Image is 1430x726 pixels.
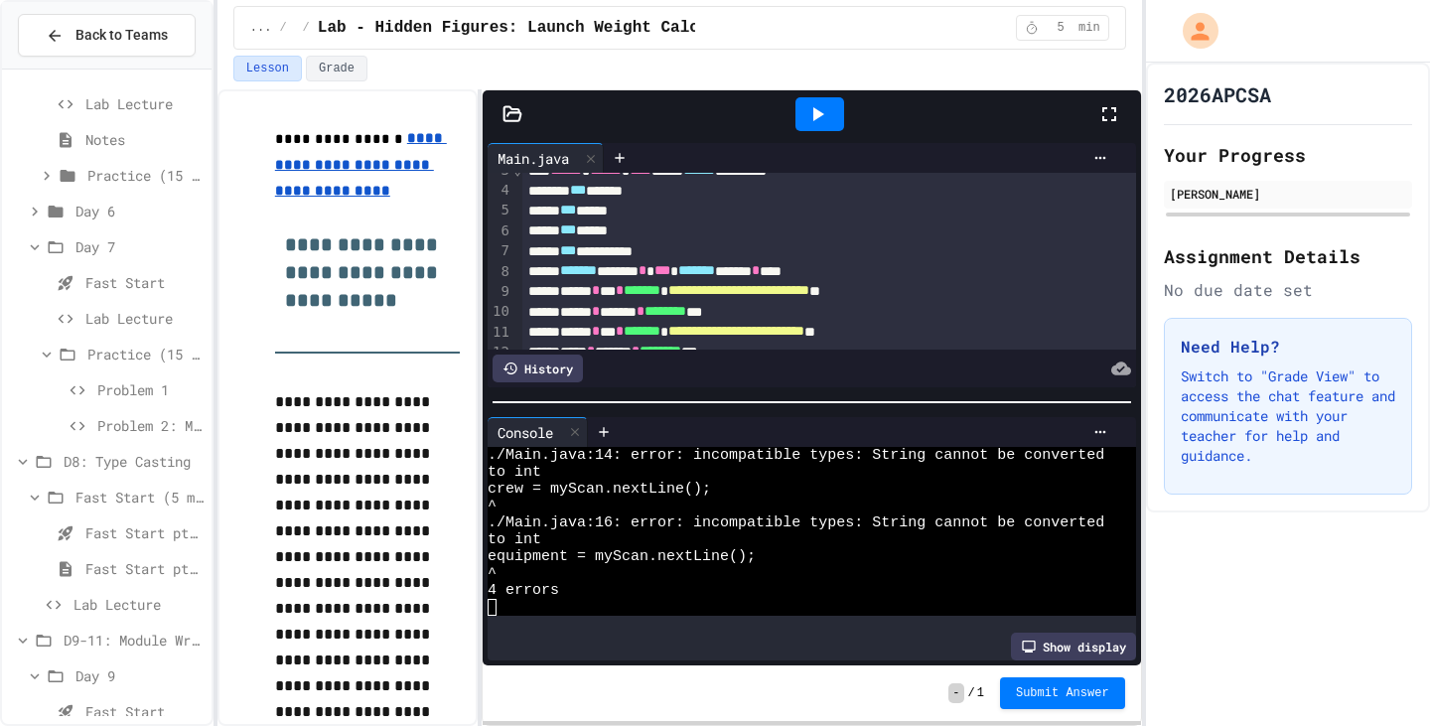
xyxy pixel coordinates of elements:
span: / [303,20,310,36]
div: 12 [488,343,512,363]
button: Back to Teams [18,14,196,57]
div: 7 [488,241,512,261]
div: 10 [488,302,512,322]
span: to int [488,464,541,481]
span: Day 7 [75,236,204,257]
span: crew = myScan.nextLine(); [488,481,711,498]
span: Lab - Hidden Figures: Launch Weight Calculator [318,16,757,40]
span: ./Main.java:14: error: incompatible types: String cannot be converted [488,447,1104,464]
div: History [493,355,583,382]
span: Fast Start [85,272,204,293]
div: 9 [488,282,512,302]
div: My Account [1162,8,1223,54]
span: Day 9 [75,665,204,686]
span: Fast Start pt.1 [85,522,204,543]
span: ^ [488,498,497,514]
button: Lesson [233,56,302,81]
span: Day 6 [75,201,204,221]
span: ^ [488,565,497,582]
span: D9-11: Module Wrap Up [64,630,204,651]
h2: Your Progress [1164,141,1412,169]
h1: 2026APCSA [1164,80,1271,108]
div: No due date set [1164,278,1412,302]
div: 6 [488,221,512,241]
div: Main.java [488,148,579,169]
span: Practice (15 mins) [87,165,204,186]
span: 5 [1045,20,1076,36]
span: Problem 2: Mission Resource Calculator [97,415,204,436]
span: equipment = myScan.nextLine(); [488,548,756,565]
div: Main.java [488,143,604,173]
span: 4 errors [488,582,559,599]
div: [PERSON_NAME] [1170,185,1406,203]
span: Fold line [512,162,522,178]
span: Problem 1 [97,379,204,400]
div: Show display [1011,633,1136,660]
span: ... [250,20,272,36]
div: 8 [488,262,512,282]
span: Lab Lecture [73,594,204,615]
div: Console [488,417,588,447]
span: / [968,685,975,701]
p: Switch to "Grade View" to access the chat feature and communicate with your teacher for help and ... [1181,366,1395,466]
span: Lab Lecture [85,93,204,114]
span: 1 [977,685,984,701]
span: D8: Type Casting [64,451,204,472]
span: Submit Answer [1016,685,1109,701]
span: min [1078,20,1100,36]
div: Console [488,422,563,443]
span: / [279,20,286,36]
span: Fast Start [85,701,204,722]
span: Practice (15 mins) [87,344,204,364]
div: 4 [488,181,512,201]
span: ./Main.java:16: error: incompatible types: String cannot be converted [488,514,1104,531]
h3: Need Help? [1181,335,1395,359]
span: Back to Teams [75,25,168,46]
span: to int [488,531,541,548]
span: Fast Start (5 mins) [75,487,204,508]
button: Grade [306,56,367,81]
div: 5 [488,201,512,220]
div: 11 [488,323,512,343]
span: Lab Lecture [85,308,204,329]
span: - [948,683,963,703]
span: Notes [85,129,204,150]
h2: Assignment Details [1164,242,1412,270]
span: Fast Start pt.2 [85,558,204,579]
button: Submit Answer [1000,677,1125,709]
